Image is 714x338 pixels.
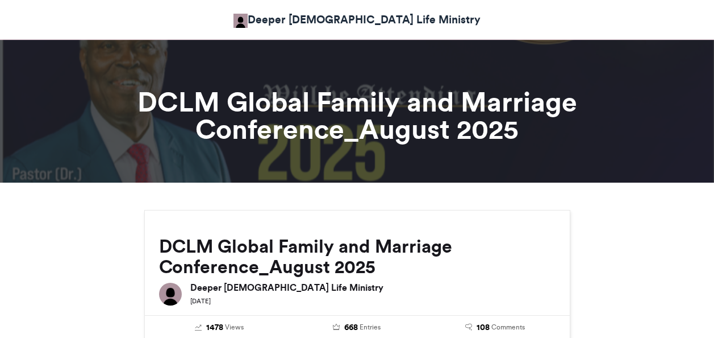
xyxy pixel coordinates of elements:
[159,236,556,277] h2: DCLM Global Family and Marriage Conference_August 2025
[344,321,358,334] span: 668
[206,321,223,334] span: 1478
[42,88,673,143] h1: DCLM Global Family and Marriage Conference_August 2025
[297,321,417,334] a: 668 Entries
[491,322,525,332] span: Comments
[360,322,381,332] span: Entries
[435,321,556,334] a: 108 Comments
[225,322,244,332] span: Views
[159,321,280,334] a: 1478 Views
[233,11,481,28] a: Deeper [DEMOGRAPHIC_DATA] Life Ministry
[190,283,556,292] h6: Deeper [DEMOGRAPHIC_DATA] Life Ministry
[190,297,211,305] small: [DATE]
[477,321,490,334] span: 108
[233,14,248,28] img: Obafemi Bello
[159,283,182,306] img: Deeper Christian Life Ministry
